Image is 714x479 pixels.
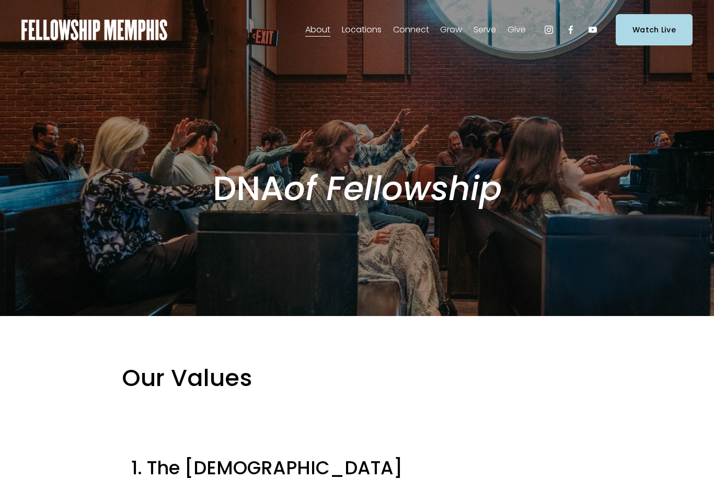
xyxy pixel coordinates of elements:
[588,25,598,35] a: YouTube
[508,21,526,38] a: folder dropdown
[616,14,693,45] a: Watch Live
[474,22,496,38] span: Serve
[122,168,592,209] h1: DNA
[440,21,462,38] a: folder dropdown
[284,165,502,212] em: of Fellowship
[393,21,429,38] a: folder dropdown
[342,22,382,38] span: Locations
[544,25,554,35] a: Instagram
[566,25,576,35] a: Facebook
[393,22,429,38] span: Connect
[440,22,462,38] span: Grow
[342,21,382,38] a: folder dropdown
[305,22,330,38] span: About
[21,19,167,40] img: Fellowship Memphis
[474,21,496,38] a: folder dropdown
[305,21,330,38] a: folder dropdown
[122,363,592,393] h2: Our Values
[508,22,526,38] span: Give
